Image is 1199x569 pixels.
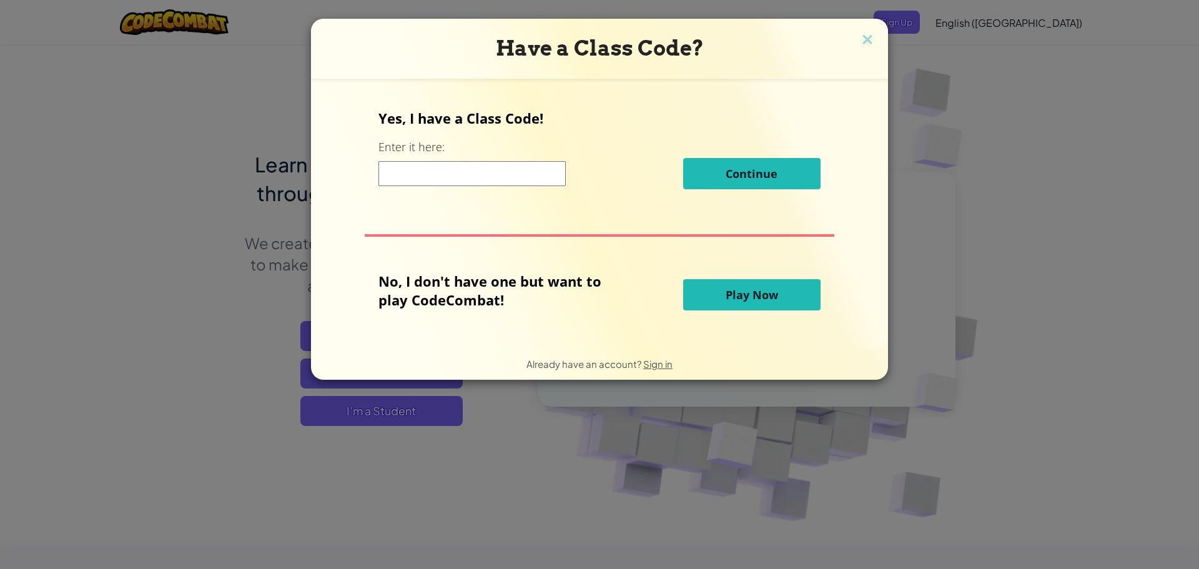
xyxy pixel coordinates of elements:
[683,158,821,189] button: Continue
[526,358,643,370] span: Already have an account?
[378,109,820,127] p: Yes, I have a Class Code!
[726,166,777,181] span: Continue
[496,36,704,61] span: Have a Class Code?
[378,272,620,309] p: No, I don't have one but want to play CodeCombat!
[683,279,821,310] button: Play Now
[726,287,778,302] span: Play Now
[859,31,876,50] img: close icon
[643,358,673,370] a: Sign in
[378,139,445,155] label: Enter it here:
